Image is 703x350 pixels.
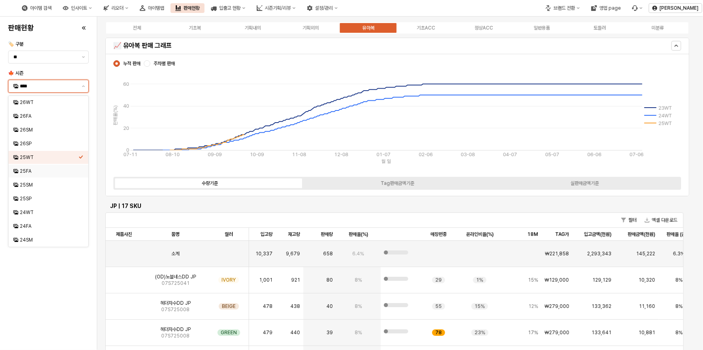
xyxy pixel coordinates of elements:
div: 아이템 검색 [17,3,56,13]
button: 필터 [618,215,640,225]
span: 438 [290,303,300,310]
span: 29 [435,277,442,283]
span: 매장편중 [430,231,447,238]
label: 정상ACC [455,24,513,32]
span: 재고량 [288,231,300,238]
div: 25SM [20,182,79,188]
span: 8% [675,277,683,283]
span: 15% [475,303,485,310]
span: 133,641 [592,329,611,336]
span: BEIGE [222,303,236,310]
span: 1% [476,277,483,283]
span: 입고량 [260,231,273,238]
div: Tag판매금액기준 [381,180,414,186]
label: 기획외의 [281,24,339,32]
div: 기초복 [189,25,201,31]
div: 24WT [20,209,79,216]
label: 전체 [108,24,166,32]
span: 10,881 [639,329,655,336]
span: 78 [435,329,442,336]
span: 8% [675,329,683,336]
div: 26FA [20,113,79,119]
span: 55 [435,303,442,310]
span: 478 [263,303,273,310]
div: 리오더 [98,3,133,13]
label: 실판매금액기준 [491,180,678,187]
div: 브랜드 전환 [541,3,585,13]
span: 주차별 판매 [153,60,175,67]
span: 479 [263,329,273,336]
span: 40 [326,303,333,310]
span: 10,337 [256,250,273,257]
span: 129,129 [592,277,611,283]
span: 12% [528,303,538,310]
span: 9,679 [286,250,300,257]
span: 07S725008 [161,333,190,339]
span: GREEN [221,329,237,336]
h5: 📈 유아복 판매 그래프 [113,42,538,50]
label: 기획내의 [224,24,282,32]
label: 수량기준 [116,180,304,187]
div: 리오더 [111,5,124,11]
div: 아이템 검색 [30,5,51,11]
span: 🏷️ 구분 [8,41,23,47]
div: 입출고 현황 [206,3,250,13]
span: 133,362 [592,303,611,310]
button: Hide [671,41,681,51]
div: 아이템맵 [135,3,169,13]
span: 제품사진 [116,231,132,238]
span: 145,222 [636,250,655,257]
button: 제안 사항 표시 [79,80,88,92]
label: Tag판매금액기준 [304,180,491,187]
span: ₩279,000 [545,303,569,310]
span: 8% [675,303,683,310]
div: 토들러 [594,25,606,31]
span: ₩129,000 [545,277,569,283]
div: 26WT [20,99,79,106]
div: 25WT [20,154,79,161]
span: 판매량 [321,231,333,238]
span: 온라인비율(%) [466,231,494,238]
div: 설정/관리 [302,3,343,13]
div: 인사이트 [58,3,97,13]
span: 8% [355,329,362,336]
label: 토들러 [571,24,628,32]
span: 80 [326,277,333,283]
span: 🍁 시즌 [8,70,23,76]
button: 제안 사항 표시 [79,51,88,63]
span: 컬러 [225,231,233,238]
h6: JP | 17 SKU [110,202,679,210]
div: 26SM [20,127,79,133]
div: 기획내의 [245,25,261,31]
span: 39 [326,329,333,336]
span: 6.4% [352,250,364,257]
span: 8% [355,303,362,310]
div: 설정/관리 [315,5,333,11]
span: 18M [527,231,538,238]
span: 8% [355,277,362,283]
label: 기초복 [166,24,224,32]
span: 11,160 [639,303,655,310]
span: TAG가 [555,231,569,238]
div: 수량기준 [202,180,218,186]
span: 판매금액(천원) [628,231,655,238]
label: 유아복 [339,24,397,32]
button: 엑셀 다운로드 [641,215,681,225]
div: 26SP [20,140,79,147]
div: 입출고 현황 [219,5,241,11]
span: 헤더자수DD JP [160,300,191,306]
span: (OD)노블네스DD JP [155,274,196,280]
div: 24SM [20,237,79,243]
span: 07S725041 [162,280,190,286]
div: 일반용품 [534,25,550,31]
span: ₩221,858 [545,250,569,257]
main: App Frame [97,17,703,350]
span: IVORY [222,277,236,283]
span: 17% [528,329,538,336]
span: ₩279,000 [545,329,569,336]
p: [PERSON_NAME] [660,5,699,11]
div: 브랜드 전환 [554,5,575,11]
div: 영업 page [599,5,621,11]
span: 440 [290,329,300,336]
div: 미분류 [652,25,664,31]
